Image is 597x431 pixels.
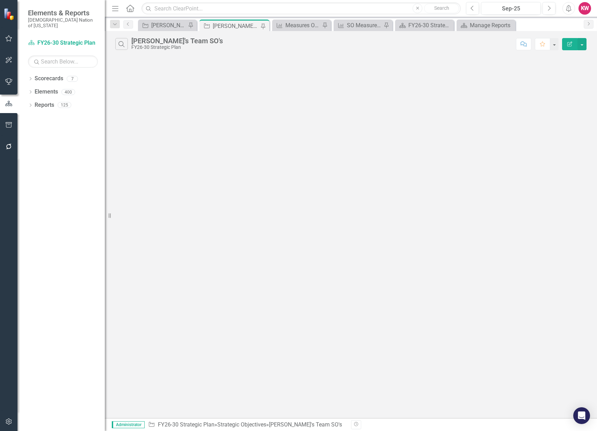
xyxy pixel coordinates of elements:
input: Search Below... [28,55,98,68]
div: FY26-30 Strategic Plan [408,21,452,30]
a: Measures Ownership Report - KW [274,21,320,30]
a: FY26-30 Strategic Plan [397,21,452,30]
button: Sep-25 [481,2,541,15]
span: Search [434,5,449,11]
div: Manage Reports [470,21,514,30]
div: » » [148,421,346,429]
div: FY26-30 Strategic Plan [131,45,223,50]
input: Search ClearPoint... [141,2,461,15]
span: Elements & Reports [28,9,98,17]
button: Search [424,3,459,13]
a: Elements [35,88,58,96]
div: 400 [61,89,75,95]
a: FY26-30 Strategic Plan [158,421,214,428]
div: [PERSON_NAME]'s Team SO's [131,37,223,45]
img: ClearPoint Strategy [3,8,16,20]
a: SO Measures Ownership Report - KW [335,21,382,30]
div: [PERSON_NAME]'s Team SO's [269,421,342,428]
a: Strategic Objectives [217,421,266,428]
a: Manage Reports [458,21,514,30]
a: Scorecards [35,75,63,83]
div: 125 [58,102,71,108]
a: [PERSON_NAME] SO's (three-month view) [140,21,186,30]
small: [DEMOGRAPHIC_DATA] Nation of [US_STATE] [28,17,98,29]
div: Open Intercom Messenger [573,407,590,424]
div: Sep-25 [483,5,538,13]
div: SO Measures Ownership Report - KW [347,21,382,30]
div: [PERSON_NAME] SO's (three-month view) [151,21,186,30]
span: Administrator [112,421,145,428]
div: 7 [67,76,78,82]
button: KW [578,2,591,15]
div: Measures Ownership Report - KW [285,21,320,30]
div: [PERSON_NAME]'s Team SO's [213,22,259,30]
a: FY26-30 Strategic Plan [28,39,98,47]
a: Reports [35,101,54,109]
